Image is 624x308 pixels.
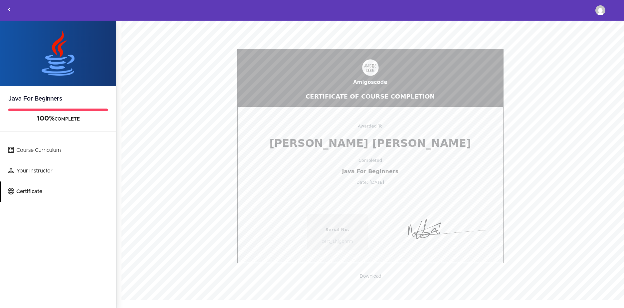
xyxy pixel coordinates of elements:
[5,5,13,13] svg: Back to courses
[1,181,116,202] a: Certificate
[314,239,361,244] span: cert_1hjgbhrm
[251,93,490,100] span: Certificate Of Course Completion
[1,161,116,181] a: Your Instructor
[241,124,500,129] span: Awarded To
[241,180,500,185] span: Date: [DATE]
[595,5,605,15] img: biel11.hbf@gmail.com
[0,0,18,19] a: Back to courses
[393,212,489,252] img: IvZQuNTYQPuAwJoiPHyE_signature.png
[251,79,490,85] span: Amigoscode
[241,137,500,150] span: [PERSON_NAME] [PERSON_NAME]
[8,115,108,123] div: COMPLETE
[37,115,55,122] span: 100%
[241,158,500,163] span: Completed
[362,59,379,76] img: jCQmAMMkSOsr5yAWTSLU_amigoscode.png
[241,168,500,174] span: Java For Beginners
[353,271,388,282] a: Download
[314,227,361,232] span: Serial No.
[1,140,116,160] a: Course Curriculum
